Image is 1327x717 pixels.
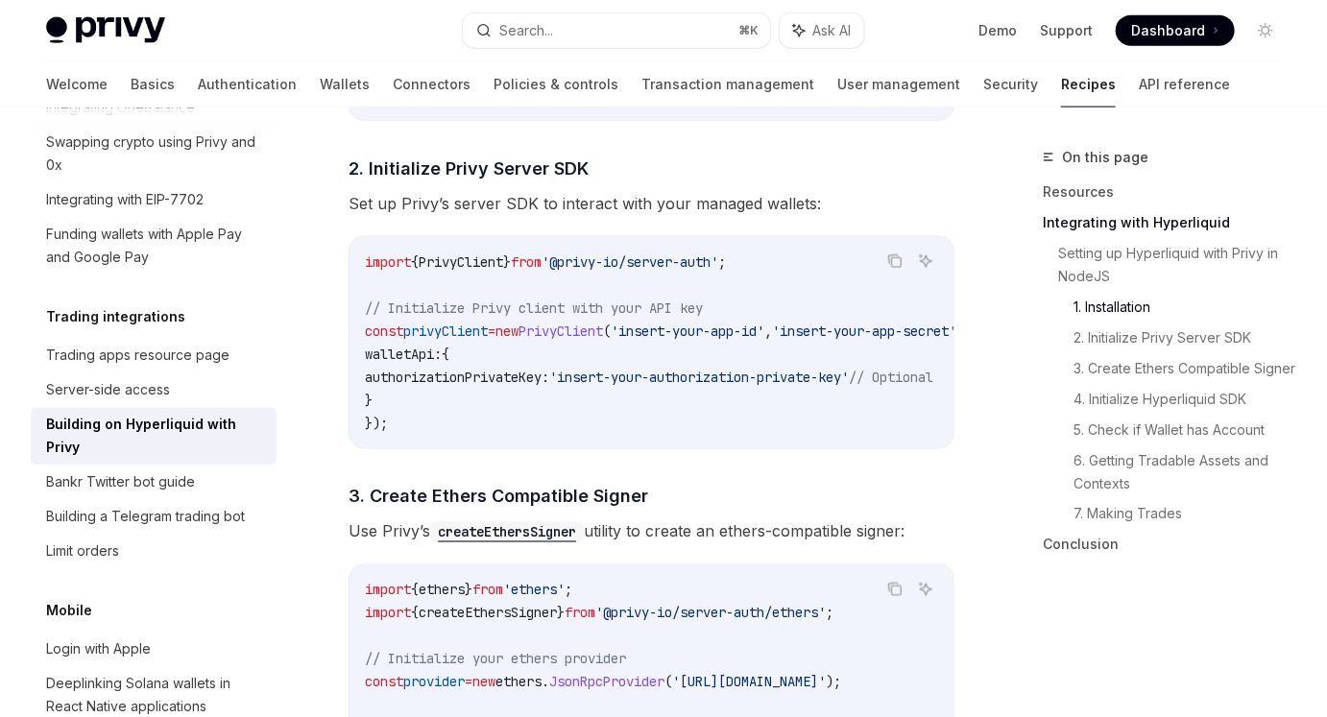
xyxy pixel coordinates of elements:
[595,605,826,622] span: '@privy-io/server-auth/ethers'
[1074,499,1296,530] a: 7. Making Trades
[913,249,938,274] button: Ask AI
[1058,238,1296,292] a: Setting up Hyperliquid with Privy in NodeJS
[31,182,277,217] a: Integrating with EIP-7702
[31,632,277,666] a: Login with Apple
[320,61,370,108] a: Wallets
[978,21,1017,40] a: Demo
[837,61,960,108] a: User management
[1062,146,1148,169] span: On this page
[365,582,411,599] span: import
[772,323,956,340] span: 'insert-your-app-secret'
[1074,445,1296,499] a: 6. Getting Tradable Assets and Contexts
[1131,21,1205,40] span: Dashboard
[1074,323,1296,353] a: 2. Initialize Privy Server SDK
[1040,21,1093,40] a: Support
[849,369,933,386] span: // Optional
[442,346,449,363] span: {
[31,217,277,275] a: Funding wallets with Apple Pay and Google Pay
[1116,15,1235,46] a: Dashboard
[411,605,419,622] span: {
[1074,384,1296,415] a: 4. Initialize Hyperliquid SDK
[46,61,108,108] a: Welcome
[419,605,557,622] span: createEthersSigner
[31,372,277,407] a: Server-side access
[365,299,703,317] span: // Initialize Privy client with your API key
[565,582,572,599] span: ;
[31,407,277,465] a: Building on Hyperliquid with Privy
[31,534,277,568] a: Limit orders
[738,23,759,38] span: ⌘ K
[365,346,442,363] span: walletApi:
[472,674,495,691] span: new
[46,599,92,622] h5: Mobile
[641,61,814,108] a: Transaction management
[465,674,472,691] span: =
[365,674,403,691] span: const
[31,125,277,182] a: Swapping crypto using Privy and 0x
[46,305,185,328] h5: Trading integrations
[488,323,495,340] span: =
[31,465,277,499] a: Bankr Twitter bot guide
[494,61,618,108] a: Policies & controls
[349,190,954,217] span: Set up Privy’s server SDK to interact with your managed wallets:
[826,674,841,691] span: );
[549,674,664,691] span: JsonRpcProvider
[882,577,907,602] button: Copy the contents from the code block
[1043,530,1296,561] a: Conclusion
[349,518,954,545] span: Use Privy’s utility to create an ethers-compatible signer:
[780,13,864,48] button: Ask AI
[672,674,826,691] span: '[URL][DOMAIN_NAME]'
[419,253,503,271] span: PrivyClient
[549,369,849,386] span: 'insert-your-authorization-private-key'
[31,499,277,534] a: Building a Telegram trading bot
[430,522,584,541] a: createEthersSigner
[812,21,851,40] span: Ask AI
[419,582,465,599] span: ethers
[882,249,907,274] button: Copy the contents from the code block
[542,674,549,691] span: .
[393,61,470,108] a: Connectors
[499,19,553,42] div: Search...
[365,369,549,386] span: authorizationPrivateKey:
[503,582,565,599] span: 'ethers'
[349,484,648,510] span: 3. Create Ethers Compatible Signer
[365,323,403,340] span: const
[983,61,1038,108] a: Security
[913,577,938,602] button: Ask AI
[503,253,511,271] span: }
[565,605,595,622] span: from
[611,323,764,340] span: 'insert-your-app-id'
[718,253,726,271] span: ;
[472,582,503,599] span: from
[764,323,772,340] span: ,
[365,392,373,409] span: }
[1074,292,1296,323] a: 1. Installation
[198,61,297,108] a: Authentication
[46,344,229,367] div: Trading apps resource page
[465,582,472,599] span: }
[664,674,672,691] span: (
[463,13,770,48] button: Search...⌘K
[826,605,833,622] span: ;
[349,155,589,181] span: 2. Initialize Privy Server SDK
[403,323,488,340] span: privyClient
[46,470,195,493] div: Bankr Twitter bot guide
[495,674,542,691] span: ethers
[46,505,245,528] div: Building a Telegram trading bot
[46,223,265,269] div: Funding wallets with Apple Pay and Google Pay
[365,415,388,432] span: });
[365,605,411,622] span: import
[403,674,465,691] span: provider
[46,413,265,459] div: Building on Hyperliquid with Privy
[46,539,119,562] div: Limit orders
[1061,61,1116,108] a: Recipes
[1043,207,1296,238] a: Integrating with Hyperliquid
[365,651,626,668] span: // Initialize your ethers provider
[46,637,151,660] div: Login with Apple
[46,378,170,401] div: Server-side access
[1250,15,1281,46] button: Toggle dark mode
[1139,61,1230,108] a: API reference
[1074,353,1296,384] a: 3. Create Ethers Compatible Signer
[511,253,542,271] span: from
[603,323,611,340] span: (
